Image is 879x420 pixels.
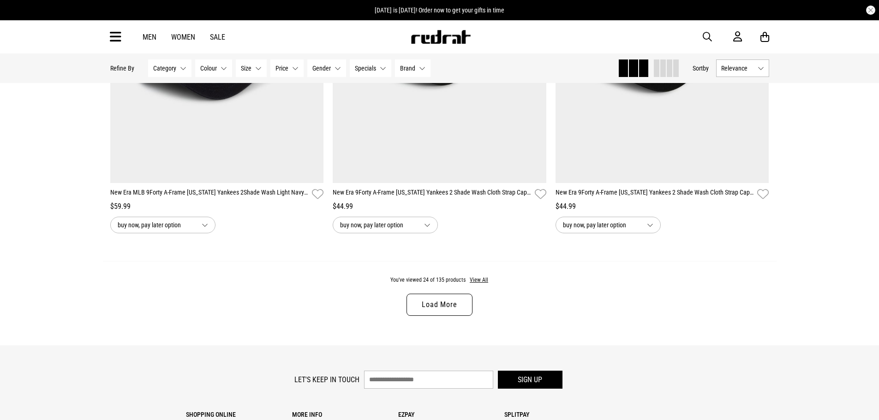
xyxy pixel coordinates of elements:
[498,371,562,389] button: Sign up
[716,59,769,77] button: Relevance
[333,188,531,201] a: New Era 9Forty A-Frame [US_STATE] Yankees 2 Shade Wash Cloth Strap Cap Infant
[143,33,156,41] a: Men
[294,375,359,384] label: Let's keep in touch
[7,4,35,31] button: Open LiveChat chat widget
[333,201,546,212] div: $44.99
[200,65,217,72] span: Colour
[110,188,309,201] a: New Era MLB 9Forty A-Frame [US_STATE] Yankees 2Shade Wash Light Navy Snapback
[118,219,194,231] span: buy now, pay later option
[350,59,391,77] button: Specials
[410,30,471,44] img: Redrat logo
[355,65,376,72] span: Specials
[721,65,754,72] span: Relevance
[693,63,709,74] button: Sortby
[703,65,709,72] span: by
[556,201,769,212] div: $44.99
[395,59,431,77] button: Brand
[333,217,438,233] button: buy now, pay later option
[398,411,504,418] p: Ezpay
[186,411,292,418] p: Shopping Online
[292,411,398,418] p: More Info
[390,277,466,283] span: You've viewed 24 of 135 products
[563,219,640,231] span: buy now, pay later option
[110,65,134,72] p: Refine By
[312,65,331,72] span: Gender
[400,65,415,72] span: Brand
[110,201,324,212] div: $59.99
[307,59,346,77] button: Gender
[148,59,191,77] button: Category
[340,219,417,231] span: buy now, pay later option
[375,6,504,14] span: [DATE] is [DATE]! Order now to get your gifts in time
[556,217,661,233] button: buy now, pay later option
[153,65,176,72] span: Category
[504,411,610,418] p: Splitpay
[210,33,225,41] a: Sale
[556,188,754,201] a: New Era 9Forty A-Frame [US_STATE] Yankees 2 Shade Wash Cloth Strap Cap - Kids
[236,59,267,77] button: Size
[110,217,215,233] button: buy now, pay later option
[407,294,472,316] a: Load More
[270,59,304,77] button: Price
[275,65,288,72] span: Price
[469,276,489,284] button: View All
[171,33,195,41] a: Women
[241,65,251,72] span: Size
[195,59,232,77] button: Colour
